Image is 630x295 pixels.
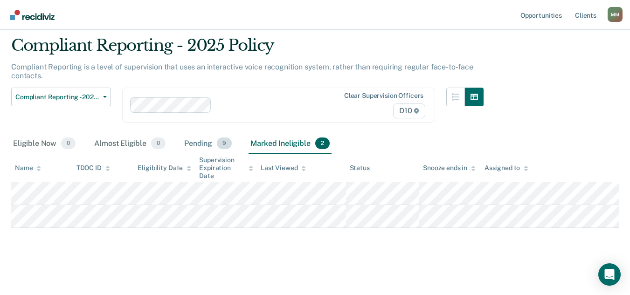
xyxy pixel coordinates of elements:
div: Almost Eligible0 [92,134,167,154]
p: Compliant Reporting is a level of supervision that uses an interactive voice recognition system, ... [11,62,473,80]
div: Supervision Expiration Date [199,156,253,179]
div: Last Viewed [261,164,306,172]
div: M M [608,7,623,22]
button: Profile dropdown button [608,7,623,22]
button: Compliant Reporting - 2025 Policy [11,88,111,106]
div: Clear supervision officers [344,92,423,100]
div: Eligibility Date [138,164,191,172]
div: Open Intercom Messenger [598,263,621,286]
span: D10 [393,103,425,118]
span: 0 [61,137,76,150]
span: 9 [217,137,232,150]
div: Eligible Now0 [11,134,77,154]
span: 0 [151,137,166,150]
div: Assigned to [485,164,528,172]
div: Compliant Reporting - 2025 Policy [11,36,484,62]
div: Status [350,164,370,172]
div: Name [15,164,41,172]
div: TDOC ID [76,164,110,172]
span: Compliant Reporting - 2025 Policy [15,93,99,101]
div: Pending9 [182,134,234,154]
img: Recidiviz [10,10,55,20]
div: Snooze ends in [423,164,476,172]
span: 2 [315,137,330,150]
div: Marked Ineligible2 [249,134,332,154]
